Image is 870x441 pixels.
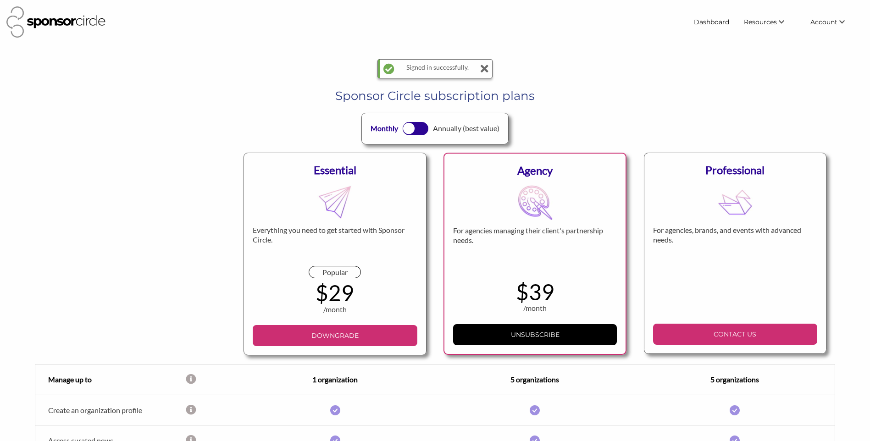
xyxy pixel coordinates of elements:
div: $29 [253,282,417,303]
div: 5 organizations [635,374,835,385]
span: Resources [744,18,777,26]
div: For agencies, brands, and events with advanced needs. [653,226,817,266]
span: /month [523,303,547,312]
span: /month [323,305,347,314]
img: i [530,405,540,415]
div: For agencies managing their client's partnership needs. [453,226,616,266]
img: Sponsor Circle Logo [6,6,105,38]
p: CONTACT US [657,327,814,341]
p: DOWNGRADE [256,329,413,342]
div: Monthly [371,123,398,134]
li: Resources [737,14,803,30]
a: CONTACT US [653,324,817,345]
div: Essential [253,162,417,178]
h1: Sponsor Circle subscription plans [75,88,795,104]
div: Popular [309,266,361,278]
li: Account [803,14,864,30]
a: DOWNGRADE [253,325,417,346]
div: Professional [653,162,817,178]
img: MDB8YWNjdF8xRVMyQnVKcDI4S0FlS2M5fGZsX2xpdmVfa1QzbGg0YzRNa2NWT1BDV21CQUZza1Zs0031E1MQed [518,185,553,220]
img: i [330,405,340,415]
div: 1 organization [235,374,435,385]
a: Dashboard [687,14,737,30]
p: UNSUBSCRIBE [457,328,613,342]
div: $39 [453,281,616,303]
div: Annually (best value) [433,123,499,134]
div: Signed in successfully. [402,60,473,78]
img: MDB8YWNjdF8xRVMyQnVKcDI4S0FlS2M5fGZsX2xpdmVfemZLY1VLQ1l3QUkzM2FycUE0M0ZwaXNX00M5cMylX0 [718,185,753,220]
img: i [730,405,740,415]
div: 5 organizations [435,374,635,385]
div: Everything you need to get started with Sponsor Circle. [253,226,417,266]
div: Create an organization profile [35,406,185,414]
div: Manage up to [35,374,185,385]
div: Agency [453,162,616,179]
img: MDB8YWNjdF8xRVMyQnVKcDI4S0FlS2M5fGZsX2xpdmVfZ2hUeW9zQmppQkJrVklNa3k3WGg1bXBx00WCYLTg8d [317,185,352,220]
span: Account [810,18,837,26]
